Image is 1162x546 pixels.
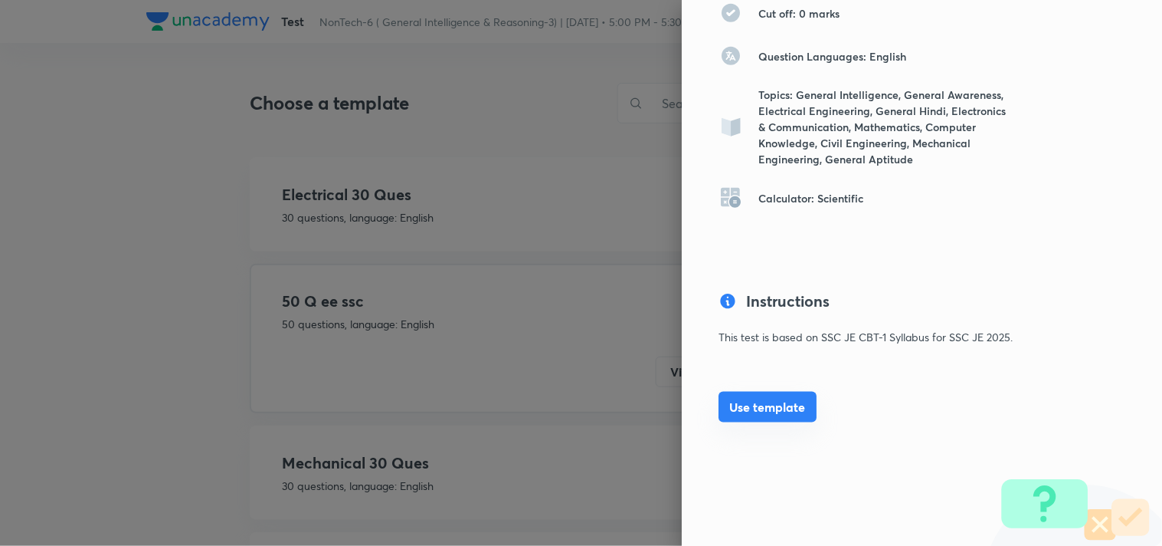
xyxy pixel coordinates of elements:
p: This test is based on SSC JE CBT-1 Syllabus for SSC JE 2025. [718,331,1074,344]
p: Cut off: 0 marks [758,5,840,21]
h4: Instructions [746,290,830,313]
img: Cut off: 0 marks [718,1,743,25]
p: Question Languages: English [758,48,906,64]
p: Topics: General Intelligence, General Awareness, Electrical Engineering, General Hindi, Electroni... [758,87,1011,167]
button: Use template [718,392,817,423]
img: Question Languages: English [718,44,743,68]
p: Calculator: Scientific [758,190,863,206]
img: Topics: General Intelligence, General Awareness, Electrical Engineering, General Hindi, Electroni... [718,115,743,140]
img: Calculator: Scientific [718,186,743,210]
